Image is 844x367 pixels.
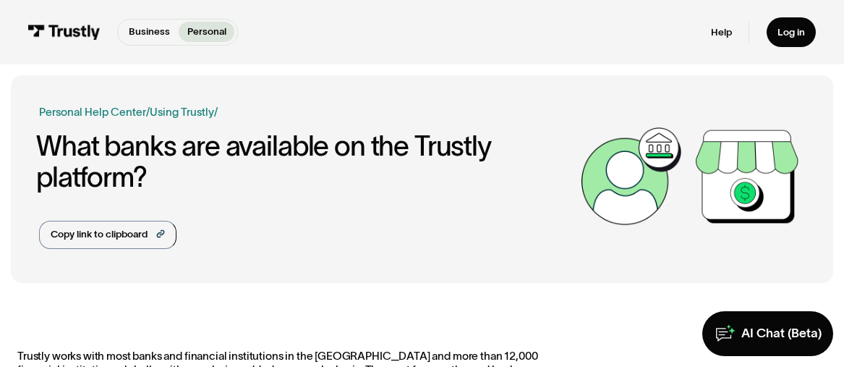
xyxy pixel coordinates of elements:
a: Log in [767,17,817,47]
h1: What banks are available on the Trustly platform? [36,131,574,193]
img: Trustly Logo [28,25,101,40]
div: Log in [777,26,805,39]
a: Business [121,22,179,42]
div: AI Chat (Beta) [741,325,822,342]
a: Personal [179,22,234,42]
a: Personal Help Center [39,104,146,120]
a: Help [711,26,732,39]
div: / [214,104,218,120]
div: Copy link to clipboard [51,227,148,242]
div: / [146,104,150,120]
p: Personal [187,25,226,39]
a: Using Trustly [150,106,214,118]
a: AI Chat (Beta) [702,311,832,356]
p: Business [129,25,170,39]
a: Copy link to clipboard [39,221,176,250]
